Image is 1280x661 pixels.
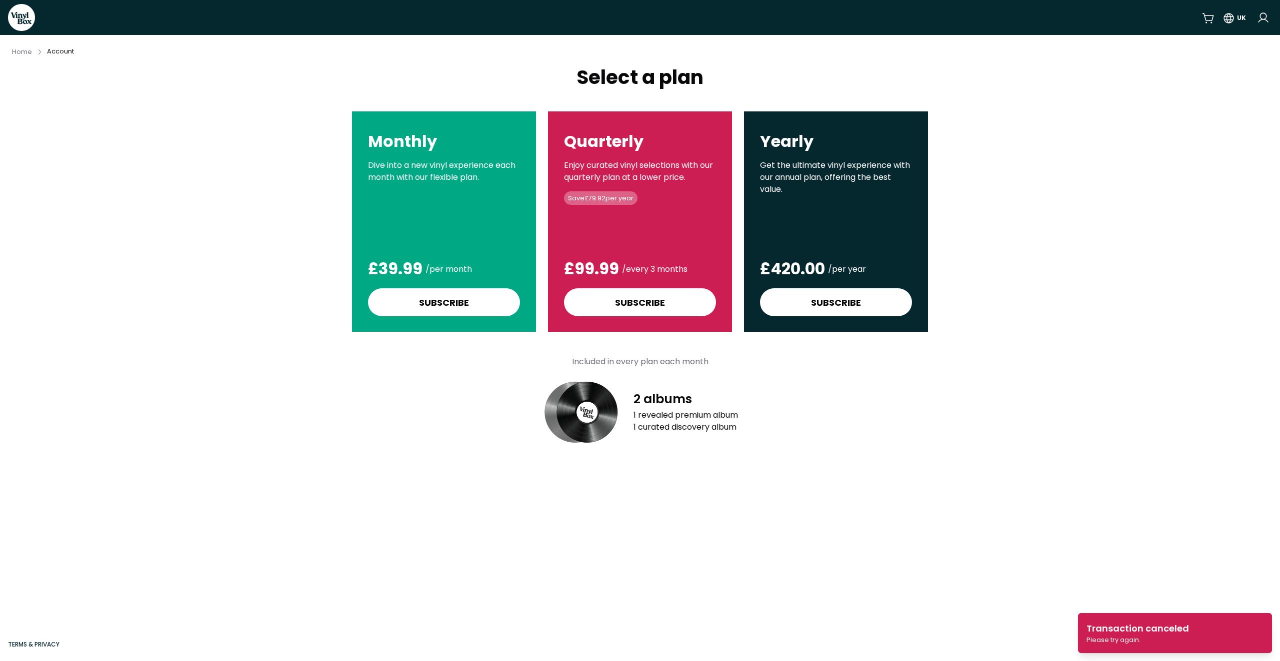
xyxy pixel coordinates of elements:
[352,111,536,332] button: MonthlyDive into a new vinyl experience each month with our flexible plan.£39.99/per month Subscribe
[615,296,665,309] div: Subscribe
[47,46,74,56] p: Account
[760,257,825,280] span: £420.00
[622,261,687,277] div: / every 3 months
[760,159,912,195] p: Get the ultimate vinyl experience with our annual plan, offering the best value.
[744,111,928,332] button: YearlyGet the ultimate vinyl experience with our annual plan, offering the best value.£420.00/per...
[419,296,469,309] div: Subscribe
[12,46,32,56] a: Home
[368,257,422,280] span: £39.99
[1237,13,1246,22] div: UK
[633,409,738,433] div: 1 revealed premium album 1 curated discovery album
[564,257,619,280] span: £99.99
[368,131,520,151] h2: Monthly
[564,191,637,205] p: Save £79.92 per year
[564,131,716,151] h2: Quarterly
[633,391,738,407] h4: 2 albums
[548,111,732,332] button: QuarterlyEnjoy curated vinyl selections with our quarterly plan at a lower price.Save£79.92per ye...
[572,356,708,368] h4: Included in every plan each month
[811,296,861,309] div: Subscribe
[12,47,32,56] span: Home
[1222,8,1246,26] button: UK
[368,159,520,183] p: Dive into a new vinyl experience each month with our flexible plan.
[1086,622,1189,635] div: Transaction canceled
[760,131,912,151] h2: Yearly
[1086,635,1189,645] div: Please try again.
[8,640,59,649] a: Terms & Privacy
[332,67,948,87] h1: Select a plan
[828,261,866,277] div: / per year
[564,159,716,183] p: Enjoy curated vinyl selections with our quarterly plan at a lower price.
[425,261,472,277] div: / per month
